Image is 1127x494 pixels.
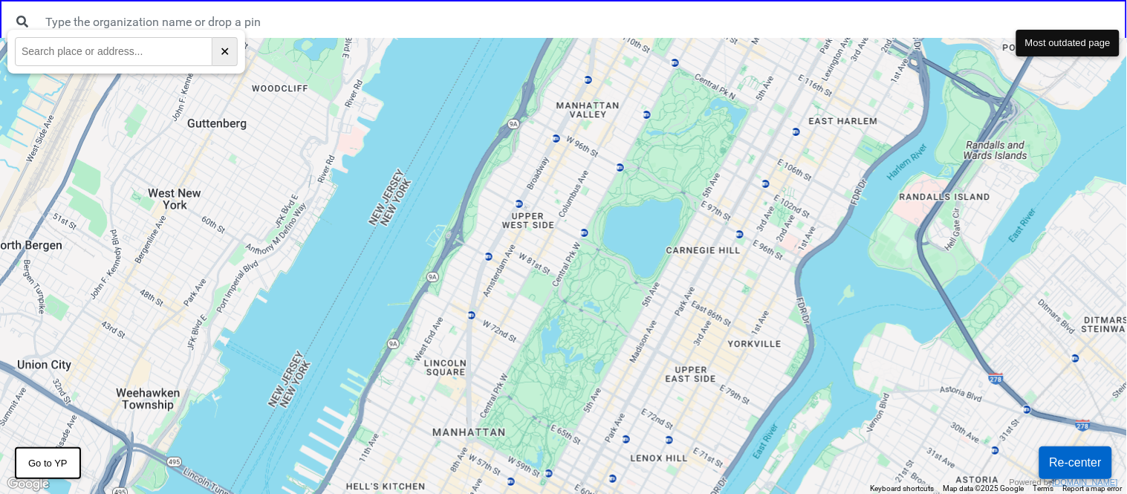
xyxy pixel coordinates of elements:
[1010,476,1118,489] div: Powered by
[212,37,238,66] button: ✕
[1063,484,1123,493] a: Report a map error
[4,475,53,494] a: Open this area in Google Maps (opens a new window)
[36,7,1120,36] input: Type the organization name or drop a pin
[871,484,935,494] button: Keyboard shortcuts
[4,475,53,494] img: Google
[1053,478,1118,487] a: [DOMAIN_NAME]
[15,37,212,66] input: Search place or address...
[1039,446,1112,479] button: Re-center
[1033,484,1054,493] a: Terms (opens in new tab)
[15,447,81,480] button: Go to YP
[1016,30,1120,56] button: Most outdated page
[944,484,1024,493] span: Map data ©2025 Google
